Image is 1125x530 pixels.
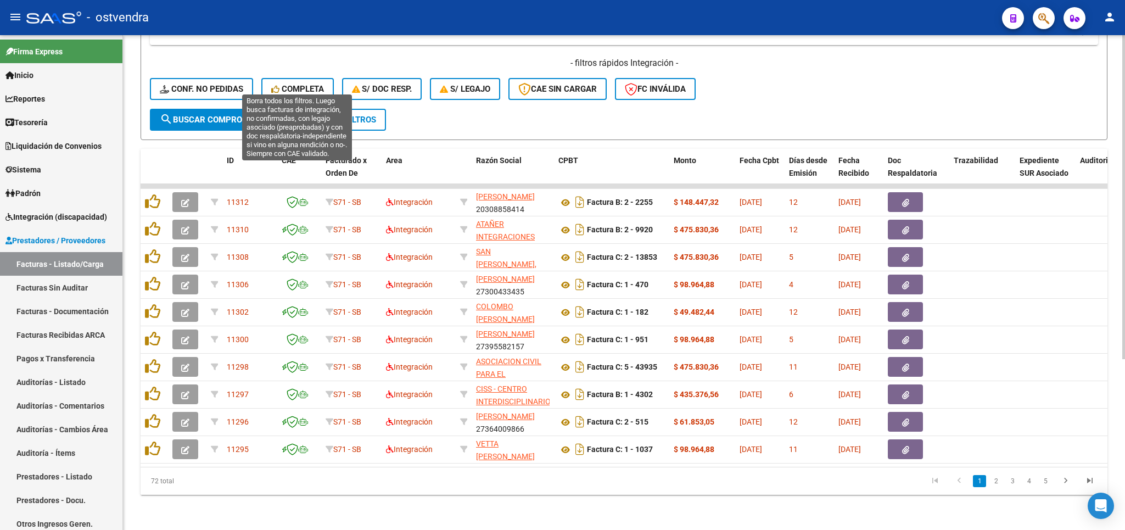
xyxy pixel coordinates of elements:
span: Tesorería [5,116,48,129]
span: 11298 [227,362,249,371]
span: 11308 [227,253,249,261]
span: [DATE] [740,362,762,371]
strong: $ 98.964,88 [674,445,714,454]
datatable-header-cell: Expediente SUR Asociado [1015,149,1076,197]
span: Integración [386,417,433,426]
a: 2 [989,475,1003,487]
button: Borrar Filtros [287,109,386,131]
span: Integración [386,225,433,234]
span: S71 - SB [333,417,361,426]
span: S71 - SB [333,225,361,234]
i: Descargar documento [573,413,587,431]
button: FC Inválida [615,78,696,100]
button: CAE SIN CARGAR [508,78,607,100]
span: - ostvendra [87,5,149,30]
strong: Factura C: 2 - 13853 [587,253,657,262]
span: S71 - SB [333,198,361,207]
span: SAN [PERSON_NAME], [PERSON_NAME], [PERSON_NAME], [PERSON_NAME] [476,247,536,306]
span: Doc Respaldatoria [888,156,937,177]
span: 11300 [227,335,249,344]
datatable-header-cell: Días desde Emisión [785,149,834,197]
div: 30712227717 [476,246,550,269]
span: ATAÑER INTEGRACIONES S.R.L [476,220,535,254]
span: 6 [789,390,793,399]
span: CPBT [558,156,578,165]
div: 30697586942 [476,355,550,378]
span: 11 [789,445,798,454]
i: Descargar documento [573,331,587,348]
button: S/ legajo [430,78,500,100]
span: Integración [386,390,433,399]
datatable-header-cell: Monto [669,149,735,197]
span: S/ Doc Resp. [352,84,412,94]
span: 11297 [227,390,249,399]
span: [DATE] [838,362,861,371]
h4: - filtros rápidos Integración - [150,57,1098,69]
div: Open Intercom Messenger [1088,493,1114,519]
span: [DATE] [838,225,861,234]
strong: $ 98.964,88 [674,335,714,344]
strong: $ 475.830,36 [674,362,719,371]
span: [PERSON_NAME] [476,412,535,421]
div: 27338341240 [476,300,550,323]
div: 27385212300 [476,438,550,461]
div: 72 total [141,467,332,495]
button: Completa [261,78,334,100]
span: Integración (discapacidad) [5,211,107,223]
i: Descargar documento [573,276,587,293]
span: Expediente SUR Asociado [1020,156,1068,177]
span: 11 [789,362,798,371]
datatable-header-cell: CPBT [554,149,669,197]
span: COLOMBO [PERSON_NAME] [476,302,535,323]
datatable-header-cell: Fecha Recibido [834,149,883,197]
li: page 3 [1004,472,1021,490]
a: go to first page [925,475,945,487]
span: Integración [386,280,433,289]
span: 12 [789,225,798,234]
strong: Factura C: 1 - 951 [587,336,648,344]
span: Buscar Comprobante [160,115,268,125]
datatable-header-cell: Razón Social [472,149,554,197]
span: ID [227,156,234,165]
div: 20308858414 [476,191,550,214]
span: Integración [386,198,433,207]
button: Conf. no pedidas [150,78,253,100]
span: [DATE] [740,308,762,316]
span: Borrar Filtros [297,115,376,125]
span: Completa [271,84,324,94]
span: FC Inválida [625,84,686,94]
a: 5 [1039,475,1052,487]
mat-icon: search [160,113,173,126]
span: S71 - SB [333,335,361,344]
div: 27300433435 [476,273,550,296]
datatable-header-cell: Facturado x Orden De [321,149,382,197]
span: [DATE] [740,390,762,399]
span: [DATE] [740,445,762,454]
span: [DATE] [740,253,762,261]
span: Auditoria [1080,156,1112,165]
span: Fecha Recibido [838,156,869,177]
span: [DATE] [740,198,762,207]
datatable-header-cell: CAE [277,149,321,197]
strong: $ 49.482,44 [674,308,714,316]
a: go to next page [1055,475,1076,487]
div: 30715974378 [476,383,550,406]
i: Descargar documento [573,248,587,266]
li: page 1 [971,472,988,490]
span: Integración [386,253,433,261]
span: Fecha Cpbt [740,156,779,165]
span: Firma Express [5,46,63,58]
i: Descargar documento [573,386,587,403]
span: 11310 [227,225,249,234]
span: Reportes [5,93,45,105]
span: VETTA [PERSON_NAME] [476,439,535,461]
span: 11306 [227,280,249,289]
span: Razón Social [476,156,522,165]
strong: Factura C: 1 - 470 [587,281,648,289]
span: [PERSON_NAME] [476,330,535,338]
button: Buscar Comprobante [150,109,278,131]
span: [DATE] [740,225,762,234]
span: 12 [789,308,798,316]
a: go to previous page [949,475,970,487]
a: 1 [973,475,986,487]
